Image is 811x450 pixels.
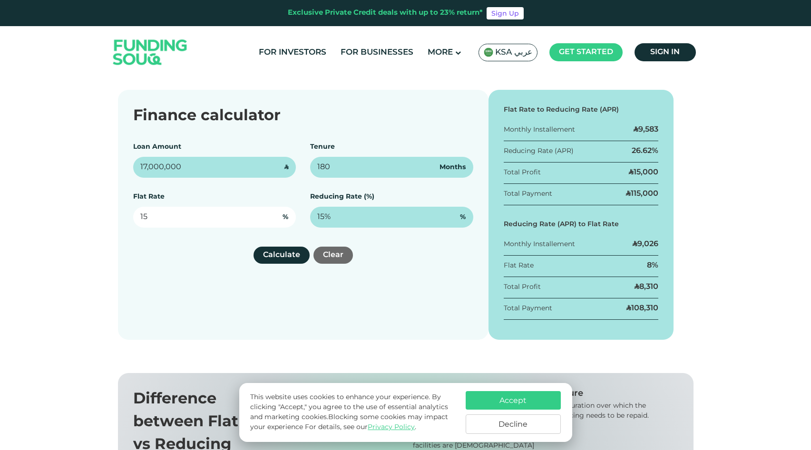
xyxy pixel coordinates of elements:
[635,43,696,61] a: Sign in
[466,391,561,410] button: Accept
[504,146,574,156] div: Reducing Rate (APR)
[254,247,310,264] button: Calculate
[283,212,288,222] span: %
[559,48,613,56] span: Get started
[250,393,456,432] p: This website uses cookies to enhance your experience. By clicking "Accept," you agree to the use ...
[504,239,575,249] div: Monthly Installement
[440,163,466,172] span: Months
[647,260,658,271] div: 8%
[504,189,552,199] div: Total Payment
[104,29,197,77] img: Logo
[504,220,659,230] div: Reducing Rate (APR) to Flat Rate
[504,168,541,178] div: Total Profit
[626,189,658,199] div: ʢ
[633,239,658,249] div: ʢ
[638,126,658,133] span: 9,583
[305,424,416,431] span: For details, see our .
[288,8,483,19] div: Exclusive Private Credit deals with up to 23% return*
[634,124,658,135] div: ʢ
[256,45,329,60] a: For Investors
[504,125,575,135] div: Monthly Installement
[310,193,374,200] label: Reducing Rate (%)
[428,48,453,57] span: More
[133,144,181,150] label: Loan Amount
[504,282,541,292] div: Total Profit
[634,169,658,176] span: 15,000
[313,247,353,264] button: Clear
[504,105,659,115] div: Flat Rate to Reducing Rate (APR)
[487,7,524,19] a: Sign Up
[368,424,415,431] a: Privacy Policy
[284,163,288,172] span: ʢ
[635,282,658,292] div: ʢ
[484,48,493,57] img: SA Flag
[466,414,561,434] button: Decline
[460,212,466,222] span: %
[553,388,678,399] div: Tenure
[133,105,473,128] div: Finance calculator
[637,240,658,248] span: 9,026
[629,167,658,178] div: ʢ
[250,414,448,431] span: Blocking some cookies may impact your experience
[632,146,658,156] div: 26.62%
[639,283,658,290] span: 8,310
[504,261,534,271] div: Flat Rate
[338,45,416,60] a: For Businesses
[631,305,658,312] span: 108,310
[504,304,552,314] div: Total Payment
[626,303,658,314] div: ʢ
[310,144,335,150] label: Tenure
[650,48,680,56] span: Sign in
[495,47,532,58] span: KSA عربي
[553,401,678,421] div: The duration over which the financing needs to be repaid.
[133,193,165,200] label: Flat Rate
[631,190,658,197] span: 115,000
